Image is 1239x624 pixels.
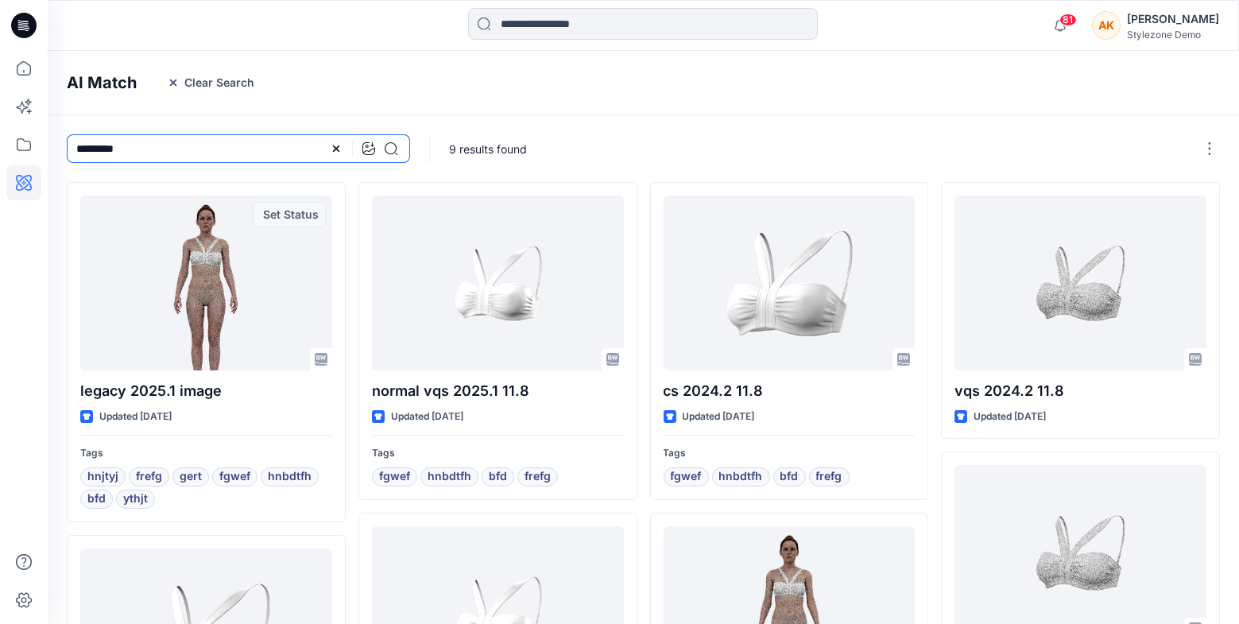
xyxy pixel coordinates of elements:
span: frefg [816,467,842,486]
span: bfd [780,467,799,486]
a: normal vqs 2025.1 11.8 [372,196,624,370]
div: Stylezone Demo [1127,29,1219,41]
span: fgwef [219,467,250,486]
p: vqs 2024.2 11.8 [954,380,1206,402]
span: gert [180,467,202,486]
span: hnbdtfh [268,467,312,486]
div: [PERSON_NAME] [1127,10,1219,29]
p: Tags [80,445,332,462]
span: 81 [1059,14,1077,26]
p: Tags [664,445,916,462]
button: Clear Search [157,70,265,95]
h4: AI Match [67,73,137,92]
p: 9 results found [449,141,527,157]
span: hnbdtfh [428,467,471,486]
span: hnjtyj [87,467,118,486]
p: legacy 2025.1 image [80,380,332,402]
a: vqs 2024.2 11.8 [954,196,1206,370]
a: legacy 2025.1 image [80,196,332,370]
p: Updated [DATE] [391,409,463,425]
span: fgwef [671,467,702,486]
p: Updated [DATE] [974,409,1046,425]
span: bfd [87,490,106,509]
div: AK [1092,11,1121,40]
span: hnbdtfh [719,467,763,486]
p: cs 2024.2 11.8 [664,380,916,402]
span: ythjt [123,490,148,509]
p: Tags [372,445,624,462]
p: Updated [DATE] [683,409,755,425]
span: fgwef [379,467,410,486]
a: cs 2024.2 11.8 [664,196,916,370]
span: frefg [525,467,551,486]
span: bfd [489,467,507,486]
p: Updated [DATE] [99,409,172,425]
span: frefg [136,467,162,486]
p: normal vqs 2025.1 11.8 [372,380,624,402]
